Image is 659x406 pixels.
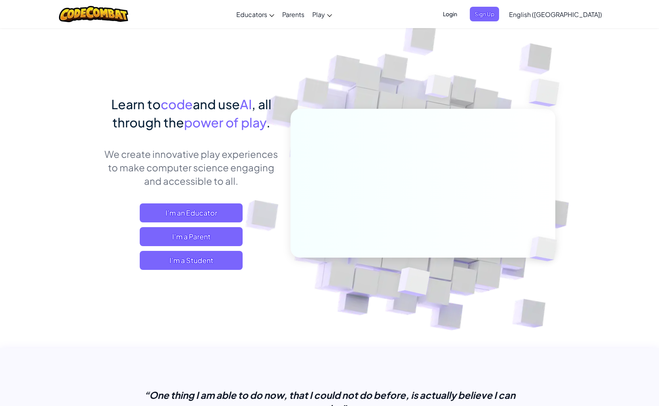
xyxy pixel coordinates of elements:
[184,114,266,130] span: power of play
[140,227,243,246] a: I'm a Parent
[470,7,499,21] button: Sign Up
[505,4,606,25] a: English ([GEOGRAPHIC_DATA])
[278,4,308,25] a: Parents
[140,203,243,222] a: I'm an Educator
[104,147,279,188] p: We create innovative play experiences to make computer science engaging and accessible to all.
[513,59,581,126] img: Overlap cubes
[193,96,240,112] span: and use
[266,114,270,130] span: .
[161,96,193,112] span: code
[140,251,243,270] button: I'm a Student
[59,6,128,22] img: CodeCombat logo
[410,59,467,118] img: Overlap cubes
[509,10,602,19] span: English ([GEOGRAPHIC_DATA])
[240,96,252,112] span: AI
[438,7,462,21] button: Login
[516,220,575,278] img: Overlap cubes
[232,4,278,25] a: Educators
[236,10,267,19] span: Educators
[308,4,336,25] a: Play
[378,250,449,316] img: Overlap cubes
[111,96,161,112] span: Learn to
[312,10,325,19] span: Play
